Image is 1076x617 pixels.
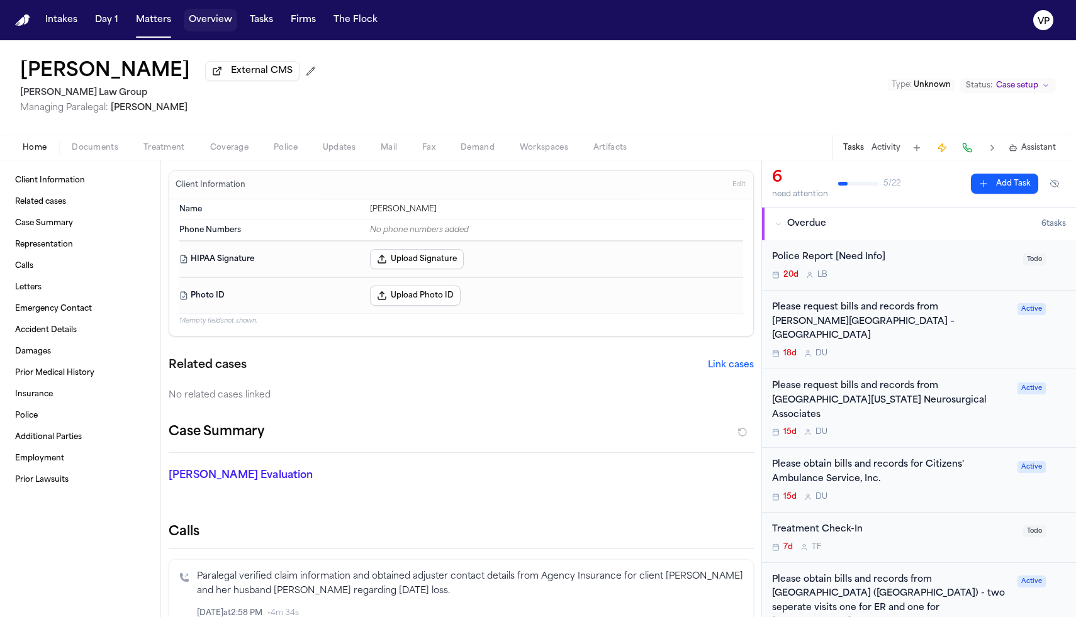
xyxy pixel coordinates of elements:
dt: HIPAA Signature [179,249,362,269]
span: Demand [461,143,495,153]
span: Insurance [15,389,53,399]
span: Artifacts [593,143,627,153]
span: Active [1017,382,1046,394]
button: Matters [131,9,176,31]
span: Case Summary [15,218,73,228]
span: Type : [892,81,912,89]
h2: Case Summary [169,422,264,442]
div: No phone numbers added [370,225,743,235]
text: VP [1038,17,1050,26]
div: Open task: Police Report [Need Info] [762,240,1076,291]
span: Status: [966,81,992,91]
img: Finch Logo [15,14,30,26]
button: The Flock [328,9,383,31]
span: Fax [422,143,435,153]
a: Home [15,14,30,26]
h2: Calls [169,523,754,541]
button: Make a Call [958,139,976,157]
span: External CMS [231,65,293,77]
button: Edit matter name [20,60,190,83]
div: Please request bills and records from [PERSON_NAME][GEOGRAPHIC_DATA] – [GEOGRAPHIC_DATA] [772,301,1010,343]
button: Firms [286,9,321,31]
button: Add Task [971,174,1038,194]
span: Client Information [15,175,85,186]
div: Open task: Treatment Check-In [762,513,1076,563]
span: Home [23,143,47,153]
span: Workspaces [520,143,568,153]
span: Mail [381,143,397,153]
button: Change status from Case setup [960,78,1056,93]
span: Phone Numbers [179,225,241,235]
dt: Photo ID [179,286,362,306]
a: Employment [10,448,150,469]
span: Prior Lawsuits [15,475,69,485]
button: Add Task [908,139,926,157]
span: Representation [15,240,73,250]
a: Accident Details [10,320,150,340]
span: Treatment [143,143,185,153]
span: 7d [783,542,793,552]
a: Representation [10,235,150,255]
span: Assistant [1021,143,1056,153]
span: Police [15,411,38,421]
a: Client Information [10,170,150,191]
div: Open task: Please request bills and records from Western Pennsylvania Neurosurgical Associates [762,369,1076,448]
div: Open task: Please obtain bills and records for Citizens' Ambulance Service, Inc. [762,448,1076,513]
button: Overdue6tasks [762,208,1076,240]
div: Treatment Check-In [772,523,1016,537]
a: Prior Lawsuits [10,470,150,490]
span: Documents [72,143,118,153]
span: Letters [15,282,42,292]
span: 6 task s [1041,219,1066,229]
div: need attention [772,189,828,199]
div: No related cases linked [169,389,754,402]
span: Police [274,143,298,153]
span: D U [815,348,827,359]
a: Emergency Contact [10,299,150,319]
button: Day 1 [90,9,123,31]
h2: [PERSON_NAME] Law Group [20,86,321,101]
dt: Name [179,204,362,214]
span: Emergency Contact [15,304,92,314]
div: 6 [772,168,828,188]
button: Intakes [40,9,82,31]
span: Case setup [996,81,1038,91]
span: L B [817,270,827,280]
span: Unknown [914,81,951,89]
div: Open task: Please request bills and records from Armstrong Primary Care Center – West Hills [762,291,1076,369]
span: 15d [783,427,797,437]
button: Tasks [245,9,278,31]
a: Overview [184,9,237,31]
button: Tasks [843,143,864,153]
a: Letters [10,277,150,297]
button: Edit Type: Unknown [888,79,955,91]
a: Calls [10,256,150,276]
button: Upload Photo ID [370,286,461,306]
a: Related cases [10,192,150,212]
a: Prior Medical History [10,363,150,383]
span: Calls [15,261,33,271]
span: [PERSON_NAME] [111,103,188,113]
button: Upload Signature [370,249,464,269]
span: Coverage [210,143,249,153]
span: Accident Details [15,325,77,335]
span: Related cases [15,197,66,207]
button: External CMS [205,61,300,81]
a: Damages [10,342,150,362]
span: Managing Paralegal: [20,103,108,113]
span: D U [815,427,827,437]
span: Active [1017,303,1046,315]
h1: [PERSON_NAME] [20,60,190,83]
span: Overdue [787,218,826,230]
span: Todo [1023,525,1046,537]
h2: Related cases [169,357,247,374]
button: Edit [729,175,749,195]
a: Additional Parties [10,427,150,447]
a: Case Summary [10,213,150,233]
span: Todo [1023,253,1046,265]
